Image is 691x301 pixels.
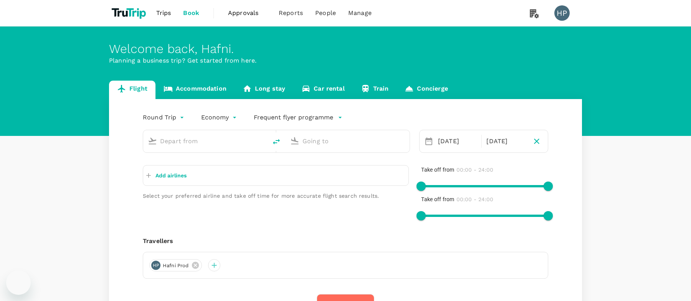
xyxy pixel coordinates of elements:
[109,42,582,56] div: Welcome back , Hafni .
[149,259,202,271] div: HPHafni Prod
[151,261,160,270] div: HP
[456,196,493,202] span: 00:00 - 24:00
[254,113,333,122] p: Frequent flyer programme
[160,135,251,147] input: Depart from
[109,5,150,21] img: TruTrip logo
[158,262,193,270] span: Hafni Prod
[156,8,171,18] span: Trips
[6,270,31,295] iframe: Button to launch messaging window
[315,8,336,18] span: People
[397,81,456,99] a: Concierge
[146,169,187,182] button: Add airlines
[201,111,238,124] div: Economy
[353,81,397,99] a: Train
[348,8,372,18] span: Manage
[483,134,528,149] div: [DATE]
[267,132,286,151] button: delete
[554,5,570,21] div: HP
[435,134,480,149] div: [DATE]
[228,8,266,18] span: Approvals
[421,196,454,202] span: Take off from
[143,111,186,124] div: Round Trip
[262,140,263,142] button: Open
[155,81,235,99] a: Accommodation
[254,113,342,122] button: Frequent flyer programme
[421,167,454,173] span: Take off from
[109,56,582,65] p: Planning a business trip? Get started from here.
[109,81,155,99] a: Flight
[143,237,548,246] div: Travellers
[456,167,493,173] span: 00:00 - 24:00
[303,135,393,147] input: Going to
[183,8,199,18] span: Book
[404,140,406,142] button: Open
[293,81,353,99] a: Car rental
[279,8,303,18] span: Reports
[155,172,187,179] p: Add airlines
[143,192,409,200] p: Select your preferred airline and take off time for more accurate flight search results.
[235,81,293,99] a: Long stay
